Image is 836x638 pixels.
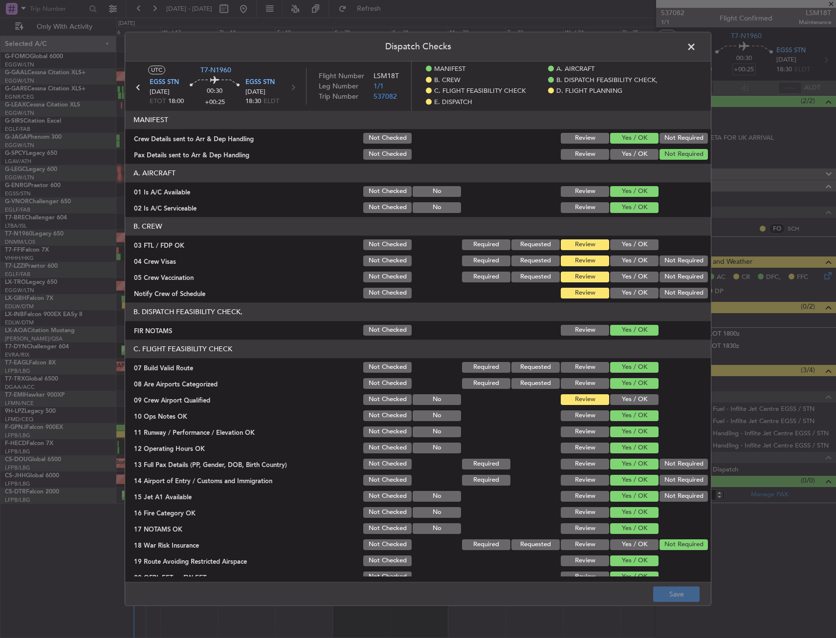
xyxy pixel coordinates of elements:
[610,288,659,298] button: Yes / OK
[610,325,659,336] button: Yes / OK
[610,475,659,486] button: Yes / OK
[610,491,659,502] button: Yes / OK
[610,426,659,437] button: Yes / OK
[610,149,659,160] button: Yes / OK
[610,572,659,582] button: Yes / OK
[610,507,659,518] button: Yes / OK
[660,475,708,486] button: Not Required
[610,362,659,373] button: Yes / OK
[125,32,711,62] header: Dispatch Checks
[660,459,708,469] button: Not Required
[610,523,659,534] button: Yes / OK
[610,410,659,421] button: Yes / OK
[610,186,659,197] button: Yes / OK
[610,272,659,282] button: Yes / OK
[660,539,708,550] button: Not Required
[660,133,708,144] button: Not Required
[660,255,708,266] button: Not Required
[660,272,708,282] button: Not Required
[610,202,659,213] button: Yes / OK
[556,76,658,85] span: B. DISPATCH FEASIBILITY CHECK,
[610,459,659,469] button: Yes / OK
[610,239,659,250] button: Yes / OK
[660,288,708,298] button: Not Required
[660,491,708,502] button: Not Required
[660,149,708,160] button: Not Required
[610,555,659,566] button: Yes / OK
[610,394,659,405] button: Yes / OK
[610,539,659,550] button: Yes / OK
[610,255,659,266] button: Yes / OK
[610,133,659,144] button: Yes / OK
[610,378,659,389] button: Yes / OK
[610,443,659,453] button: Yes / OK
